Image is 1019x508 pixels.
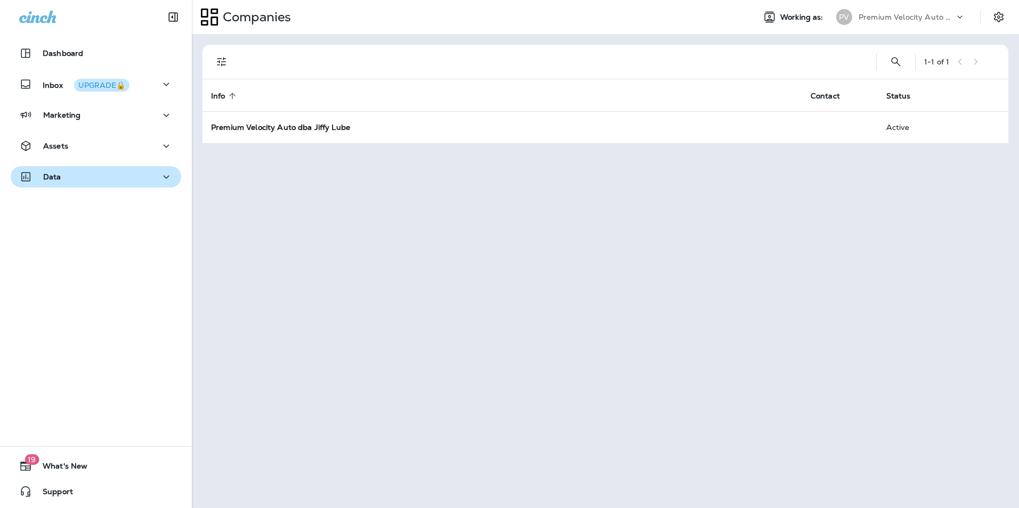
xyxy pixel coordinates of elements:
div: PV [836,9,852,25]
button: Dashboard [11,43,181,64]
p: Premium Velocity Auto dba Jiffy Lube [859,13,955,21]
p: Data [43,173,61,181]
span: Status [886,92,911,101]
button: Support [11,481,181,502]
button: Filters [211,51,232,72]
span: Contact [811,92,840,101]
p: Companies [219,9,291,25]
div: 1 - 1 of 1 [924,58,949,66]
button: Collapse Sidebar [158,6,188,28]
span: Status [886,91,925,101]
div: UPGRADE🔒 [78,81,125,89]
span: 19 [25,454,39,465]
button: Search Companies [885,51,907,72]
button: Settings [989,7,1008,27]
p: Marketing [43,111,80,119]
button: InboxUPGRADE🔒 [11,73,181,95]
button: 19What's New [11,455,181,477]
span: What's New [32,462,87,474]
p: Dashboard [43,49,83,58]
strong: Premium Velocity Auto dba Jiffy Lube [211,122,350,132]
p: Inbox [43,79,130,90]
span: Working as: [780,13,826,22]
button: UPGRADE🔒 [74,79,130,92]
button: Assets [11,135,181,157]
span: Support [32,487,73,500]
span: Contact [811,91,854,101]
span: Info [211,92,225,101]
button: Data [11,166,181,187]
button: Marketing [11,104,181,126]
td: Active [878,111,949,143]
p: Assets [43,142,68,150]
span: Info [211,91,239,101]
